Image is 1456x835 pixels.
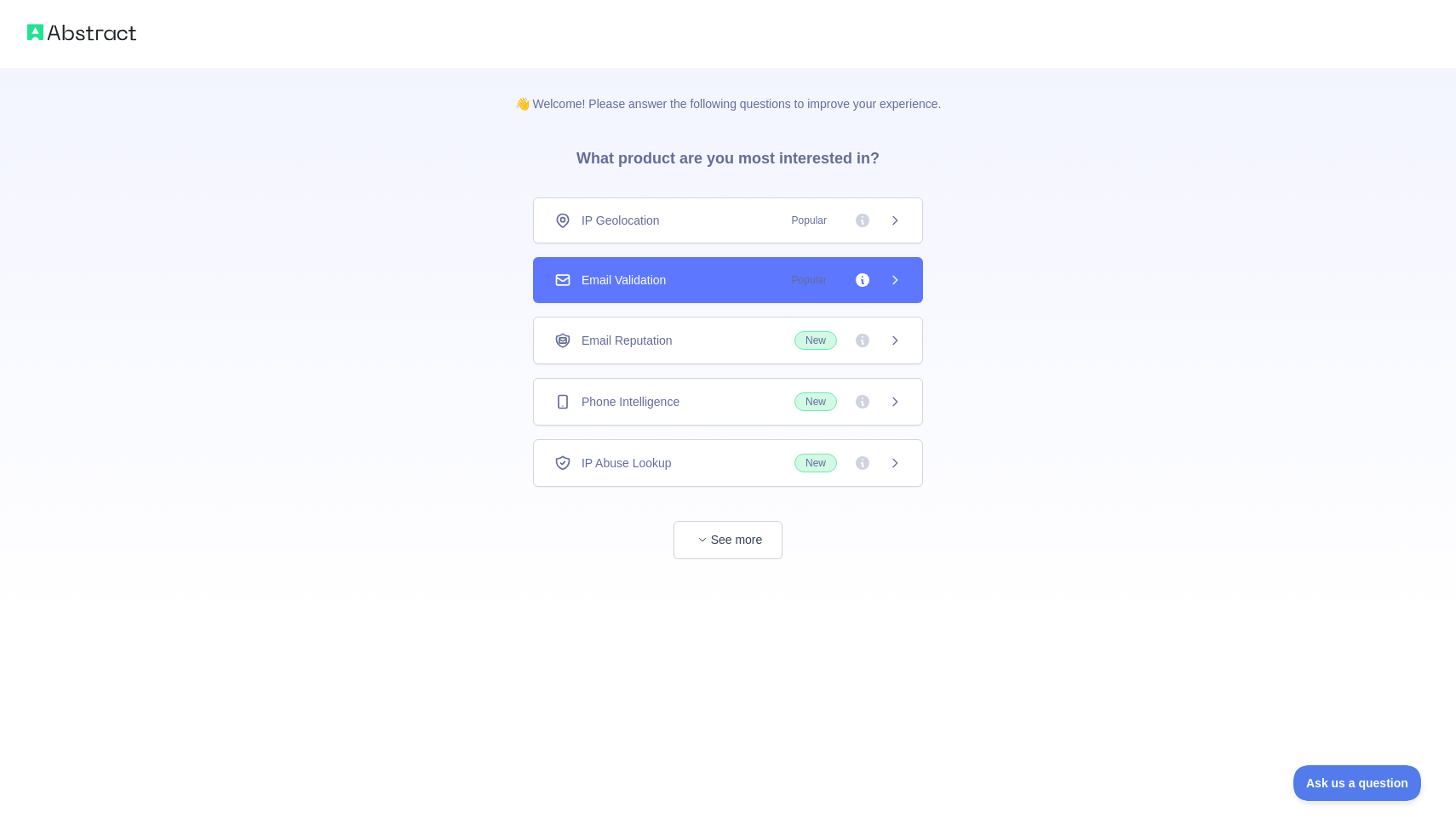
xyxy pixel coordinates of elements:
[794,392,837,411] span: New
[582,393,679,410] span: Phone Intelligence
[27,20,136,44] img: Abstract logo
[582,212,660,229] span: IP Geolocation
[794,454,837,472] span: New
[582,332,673,349] span: Email Reputation
[582,272,666,289] span: Email Validation
[1293,765,1422,801] iframe: Toggle Customer Support
[549,112,907,197] h3: What product are you most interested in?
[782,272,837,289] span: Popular
[582,455,672,472] span: IP Abuse Lookup
[782,212,837,229] span: Popular
[674,521,782,559] button: See more
[794,331,837,350] span: New
[488,68,969,112] p: 👋 Welcome! Please answer the following questions to improve your experience.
